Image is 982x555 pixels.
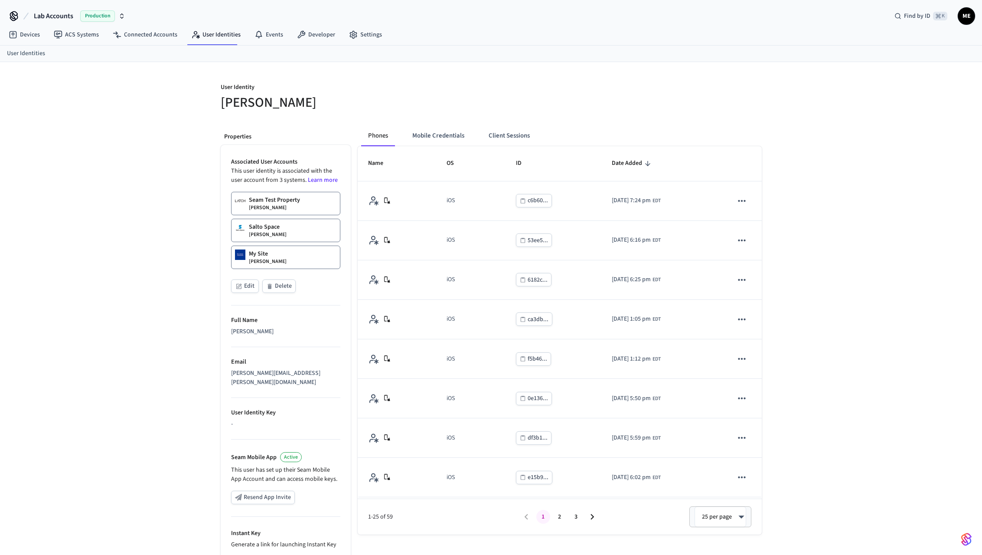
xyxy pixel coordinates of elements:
[447,196,455,205] div: iOS
[516,471,552,484] button: e15b9...
[405,125,471,146] button: Mobile Credentials
[447,236,455,245] div: iOS
[235,196,245,206] img: Latch Building Logo
[249,231,287,238] p: [PERSON_NAME]
[887,8,954,24] div: Find by ID⌘ K
[612,394,661,403] div: America/New_York
[612,315,651,324] span: [DATE] 1:05 pm
[231,529,340,538] p: Instant Key
[569,510,583,524] button: Go to page 3
[231,246,340,269] a: My Site[PERSON_NAME]
[342,27,389,43] a: Settings
[612,473,661,482] div: America/New_York
[447,355,455,364] div: iOS
[308,176,338,184] a: Learn more
[528,354,547,365] div: f5b46...
[612,275,651,284] span: [DATE] 6:25 pm
[231,453,277,462] p: Seam Mobile App
[536,510,550,524] button: page 1
[231,491,295,504] button: Resend App Invite
[235,223,245,233] img: Salto Space Logo
[516,352,551,366] button: f5b46...
[262,279,296,293] button: Delete
[516,233,552,247] button: 53ee5...
[231,158,340,167] p: Associated User Accounts
[519,510,601,524] nav: pagination navigation
[528,433,548,443] div: df3b1...
[235,250,245,260] img: Dormakaba Community Site Logo
[231,219,340,242] a: Salto Space[PERSON_NAME]
[516,392,552,405] button: 0e136...
[248,27,290,43] a: Events
[231,167,340,185] p: This user identity is associated with the user account from 3 systems.
[904,12,930,20] span: Find by ID
[652,276,661,284] span: EDT
[586,510,600,524] button: Go to next page
[231,466,340,484] p: This user has set up their Seam Mobile App Account and can access mobile keys.
[528,235,548,246] div: 53ee5...
[231,279,259,293] button: Edit
[612,196,651,205] span: [DATE] 7:24 pm
[447,473,455,482] div: iOS
[80,10,115,22] span: Production
[528,472,548,483] div: e15b9...
[106,27,184,43] a: Connected Accounts
[958,7,975,25] button: ME
[652,434,661,442] span: EDT
[447,433,455,443] div: iOS
[652,395,661,403] span: EDT
[231,358,340,367] p: Email
[368,157,395,170] span: Name
[652,236,661,244] span: EDT
[249,196,300,204] p: Seam Test Property
[612,473,651,482] span: [DATE] 6:02 pm
[612,196,661,205] div: America/New_York
[612,394,651,403] span: [DATE] 5:50 pm
[249,204,287,211] p: [PERSON_NAME]
[516,431,551,445] button: df3b1...
[2,27,47,43] a: Devices
[516,273,551,286] button: 6182c...
[612,315,661,324] div: America/New_York
[231,327,340,336] div: [PERSON_NAME]
[612,275,661,284] div: America/New_York
[231,369,340,387] div: [PERSON_NAME][EMAIL_ADDRESS][PERSON_NAME][DOMAIN_NAME]
[652,355,661,363] span: EDT
[361,125,395,146] button: Phones
[961,532,972,546] img: SeamLogoGradient.69752ec5.svg
[612,157,653,170] span: Date Added
[516,194,552,207] button: c6b60...
[34,11,73,21] span: Lab Accounts
[612,236,651,245] span: [DATE] 6:16 pm
[652,315,661,323] span: EDT
[528,275,548,286] div: 6182c...
[612,433,661,443] div: America/New_York
[221,94,486,112] h5: [PERSON_NAME]
[290,27,342,43] a: Developer
[612,236,661,245] div: America/New_York
[231,540,340,549] p: Generate a link for launching Instant Key
[652,197,661,205] span: EDT
[368,512,519,522] span: 1-25 of 59
[482,125,537,146] button: Client Sessions
[231,316,340,325] p: Full Name
[224,132,347,141] p: Properties
[612,355,661,364] div: America/New_York
[447,275,455,284] div: iOS
[447,394,455,403] div: iOS
[47,27,106,43] a: ACS Systems
[652,474,661,482] span: EDT
[612,355,651,364] span: [DATE] 1:12 pm
[7,49,45,58] a: User Identities
[231,420,340,429] div: -
[249,258,287,265] p: [PERSON_NAME]
[184,27,248,43] a: User Identities
[528,195,548,206] div: c6b60...
[612,433,651,443] span: [DATE] 5:59 pm
[528,314,548,325] div: ca3db...
[959,8,974,24] span: ME
[249,223,280,231] p: Salto Space
[231,408,340,417] p: User Identity Key
[516,157,533,170] span: ID
[553,510,567,524] button: Go to page 2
